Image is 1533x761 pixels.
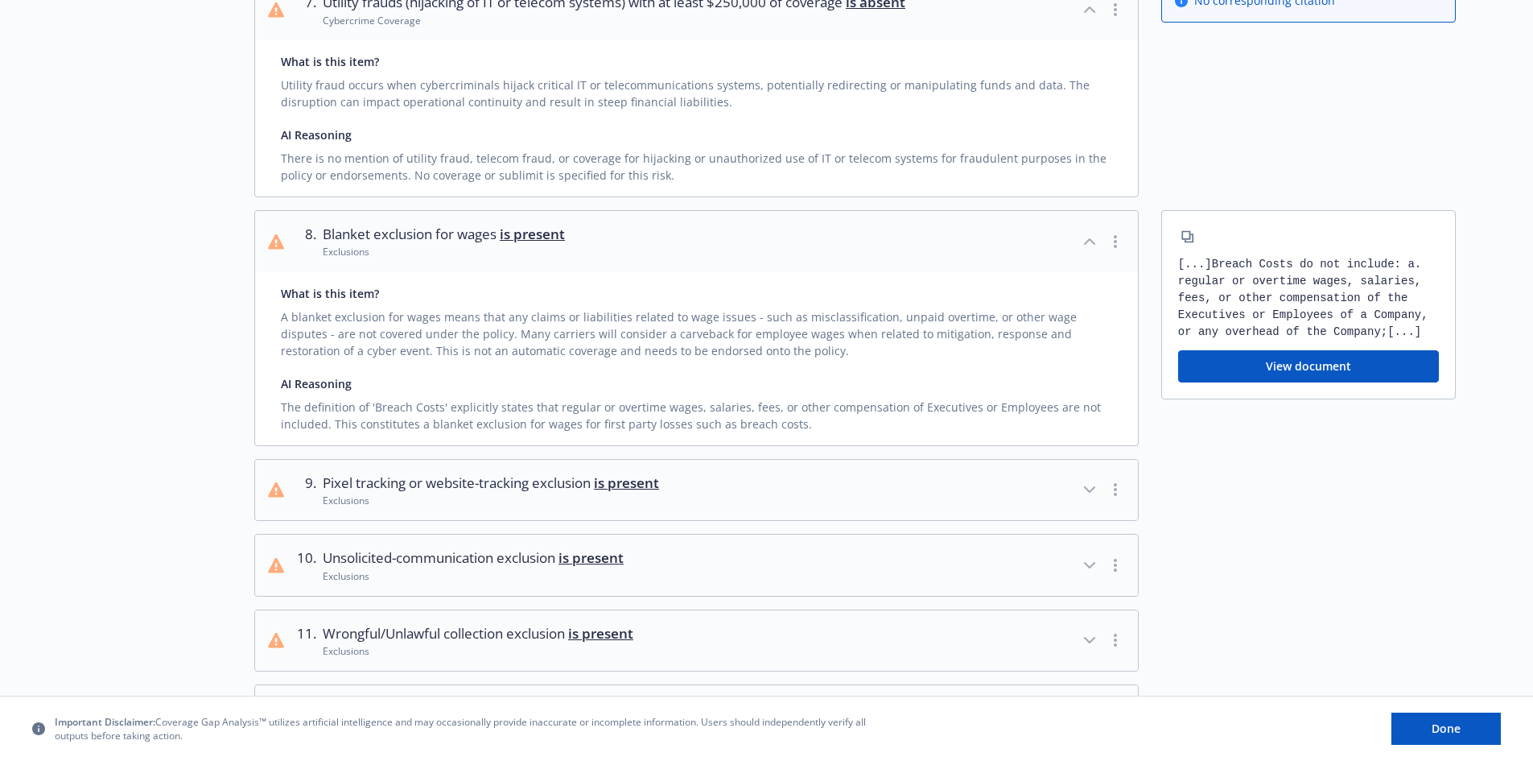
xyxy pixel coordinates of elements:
span: Important Disclaimer: [55,715,155,729]
div: Exclusions [323,569,624,583]
span: is present [594,474,659,492]
div: 9 . [297,473,316,508]
div: What is this item? [281,285,1112,302]
div: Utility fraud occurs when cybercriminals hijack critical IT or telecommunications systems, potent... [281,70,1112,110]
div: 11 . [297,623,316,659]
span: Done [1432,721,1461,736]
div: Exclusions [323,494,659,507]
span: Blanket exclusion for wages [323,224,565,245]
button: View document [1178,350,1439,383]
div: What is this item? [281,53,1112,70]
div: 10 . [297,548,316,583]
button: 8.Blanket exclusion for wages is presentExclusions [255,211,1138,272]
span: Unsolicited-communication exclusion [323,548,624,569]
div: A blanket exclusion for wages means that any claims or liabilities related to wage issues - such ... [281,302,1112,359]
span: is present [558,548,624,567]
div: [...] Breach Costs do not include: a. regular or overtime wages, salaries, fees, or other compens... [1178,256,1439,341]
div: AI Reasoning [281,126,1112,143]
button: 12.Bricking Coverage is not equal to the aggregate limitFirst Party Coverages [255,685,1138,747]
div: The definition of 'Breach Costs' explicitly states that regular or overtime wages, salaries, fees... [281,392,1112,432]
span: is present [568,624,633,643]
div: There is no mention of utility fraud, telecom fraud, or coverage for hijacking or unauthorized us... [281,143,1112,184]
div: AI Reasoning [281,375,1112,392]
div: 8 . [297,224,316,259]
button: 10.Unsolicited-communication exclusion is presentExclusions [255,535,1138,596]
div: Exclusions [323,644,633,658]
div: Exclusions [323,245,565,258]
span: Pixel tracking or website-tracking exclusion [323,473,659,494]
div: Cybercrime Coverage [323,14,905,27]
span: Wrongful/Unlawful collection exclusion [323,623,633,644]
span: is present [500,225,565,243]
span: Coverage Gap Analysis™ utilizes artificial intelligence and may occasionally provide inaccurate o... [55,715,876,742]
button: 9.Pixel tracking or website-tracking exclusion is presentExclusions [255,460,1138,521]
button: 11.Wrongful/Unlawful collection exclusion is presentExclusions [255,610,1138,672]
button: Done [1391,713,1501,745]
